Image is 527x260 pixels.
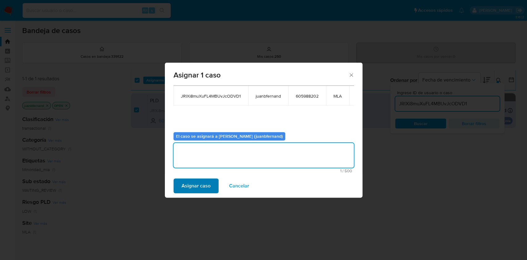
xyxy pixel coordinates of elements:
b: El caso se asignará a [PERSON_NAME] (juanbfernand) [176,133,283,139]
span: Cancelar [229,179,249,193]
button: Cancelar [221,178,257,193]
button: Cerrar ventana [348,72,354,78]
div: assign-modal [165,63,362,198]
span: Asignar caso [182,179,211,193]
span: Máximo 500 caracteres [175,169,352,173]
span: juanbfernand [256,93,281,99]
span: Asignar 1 caso [174,71,349,79]
span: 605988202 [296,93,319,99]
span: MLA [333,93,342,99]
button: Asignar caso [174,178,219,193]
span: JRlXi8muXuFL4MBUvJcODVD1 [181,93,241,99]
